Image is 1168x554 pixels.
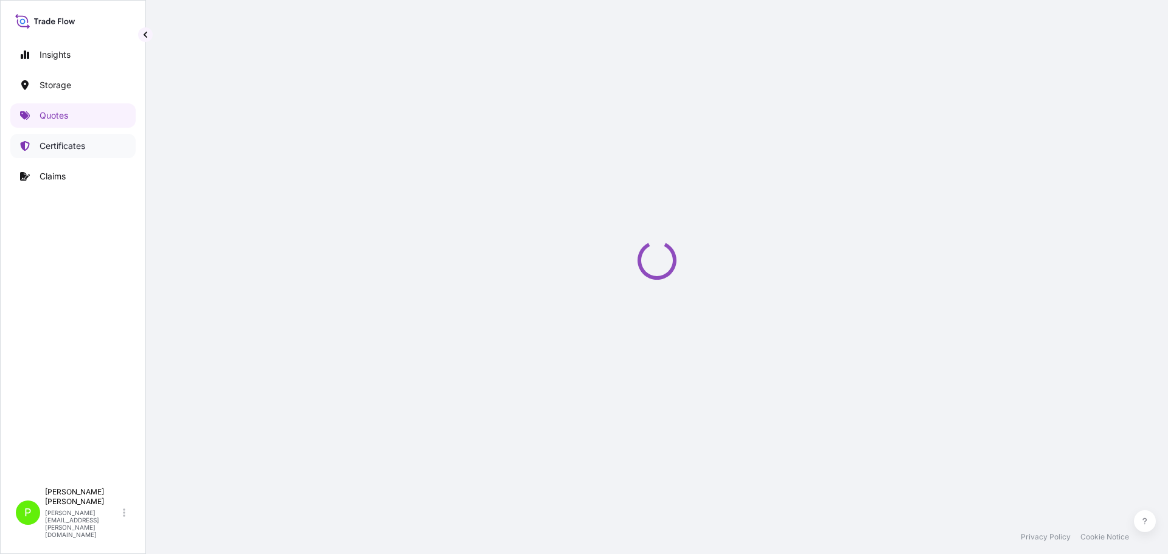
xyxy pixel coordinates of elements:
p: Storage [40,79,71,91]
a: Privacy Policy [1021,532,1071,542]
p: Claims [40,170,66,182]
a: Cookie Notice [1080,532,1129,542]
a: Storage [10,73,136,97]
a: Certificates [10,134,136,158]
span: P [24,507,32,519]
p: [PERSON_NAME] [PERSON_NAME] [45,487,120,507]
p: [PERSON_NAME][EMAIL_ADDRESS][PERSON_NAME][DOMAIN_NAME] [45,509,120,538]
a: Claims [10,164,136,189]
a: Quotes [10,103,136,128]
p: Quotes [40,109,68,122]
a: Insights [10,43,136,67]
p: Insights [40,49,71,61]
p: Certificates [40,140,85,152]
